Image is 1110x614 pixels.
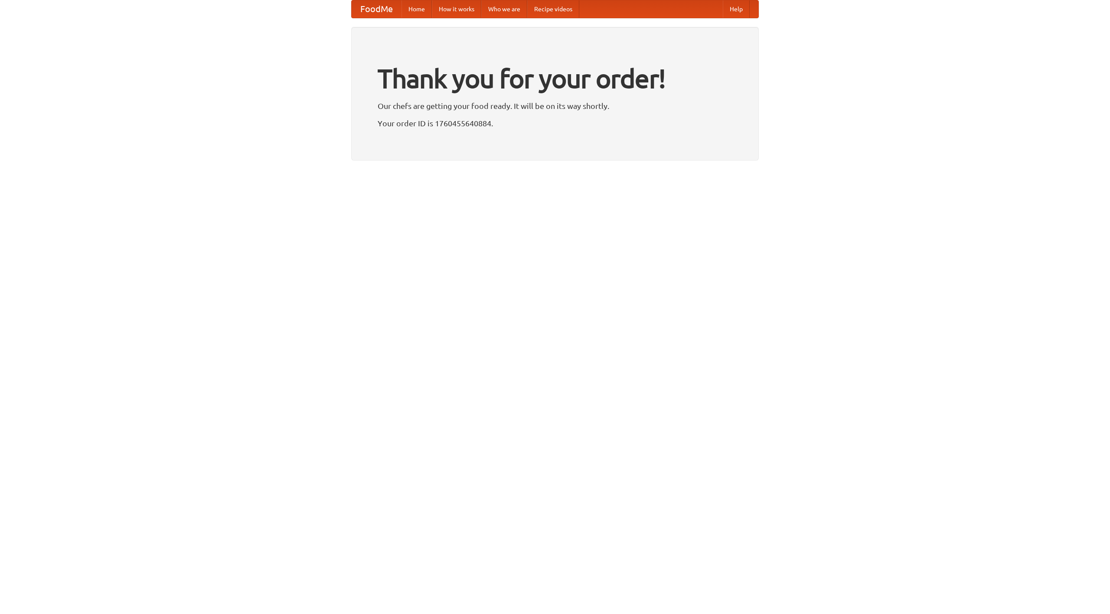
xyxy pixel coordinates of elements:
a: Help [723,0,750,18]
a: Home [402,0,432,18]
a: Recipe videos [527,0,579,18]
a: FoodMe [352,0,402,18]
h1: Thank you for your order! [378,58,732,99]
p: Our chefs are getting your food ready. It will be on its way shortly. [378,99,732,112]
a: Who we are [481,0,527,18]
a: How it works [432,0,481,18]
p: Your order ID is 1760455640884. [378,117,732,130]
